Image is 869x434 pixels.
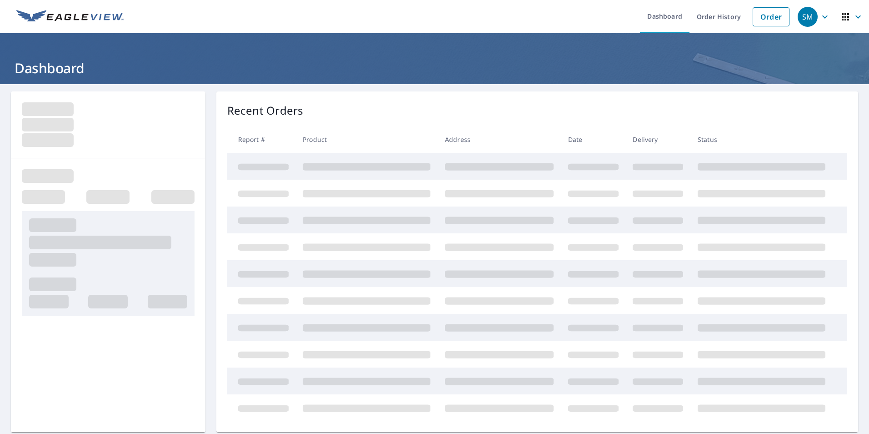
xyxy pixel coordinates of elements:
th: Address [438,126,561,153]
p: Recent Orders [227,102,304,119]
div: SM [798,7,818,27]
th: Date [561,126,626,153]
a: Order [753,7,789,26]
th: Status [690,126,833,153]
th: Report # [227,126,296,153]
img: EV Logo [16,10,124,24]
th: Product [295,126,438,153]
h1: Dashboard [11,59,858,77]
th: Delivery [625,126,690,153]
